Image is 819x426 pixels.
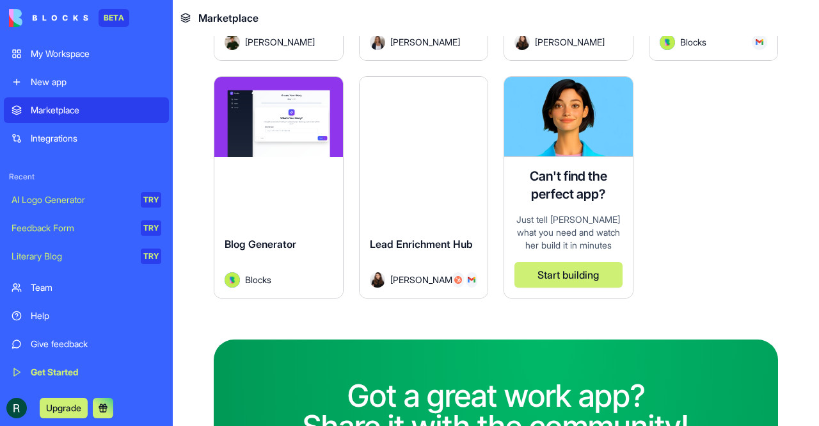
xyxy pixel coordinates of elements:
[4,41,169,67] a: My Workspace
[214,76,344,299] a: Blog GeneratorAvatarBlocks
[31,104,161,117] div: Marketplace
[225,238,296,250] span: Blog Generator
[660,35,675,50] img: Avatar
[390,35,460,49] span: [PERSON_NAME]
[141,249,161,264] div: TRY
[514,213,623,252] div: Just tell [PERSON_NAME] what you need and watch her build it in minutes
[4,303,169,329] a: Help
[9,9,88,27] img: logo
[514,262,623,288] button: Start building
[31,281,161,294] div: Team
[370,238,473,250] span: Lead Enrichment Hub
[198,10,258,26] span: Marketplace
[40,401,88,414] a: Upgrade
[504,76,633,299] a: Ella AI assistantCan't find the perfect app?Just tell [PERSON_NAME] what you need and watch her b...
[4,126,169,151] a: Integrations
[4,215,169,241] a: Feedback FormTRY
[514,167,623,203] h4: Can't find the perfect app?
[535,35,605,49] span: [PERSON_NAME]
[370,272,385,288] img: Avatar
[756,38,763,46] img: Gmail_trouth.svg
[680,35,706,49] span: Blocks
[4,97,169,123] a: Marketplace
[31,132,161,145] div: Integrations
[225,272,240,288] img: Avatar
[31,47,161,60] div: My Workspace
[370,35,385,50] img: Avatar
[4,172,169,182] span: Recent
[454,276,462,284] img: Hubspot_zz4hgj.svg
[40,398,88,418] button: Upgrade
[4,275,169,300] a: Team
[31,309,161,322] div: Help
[31,366,161,379] div: Get Started
[359,76,489,299] a: Lead Enrichment HubAvatar[PERSON_NAME]
[4,359,169,385] a: Get Started
[31,76,161,88] div: New app
[9,9,129,27] a: BETA
[141,192,161,208] div: TRY
[504,77,633,156] img: Ella AI assistant
[245,35,315,49] span: [PERSON_NAME]
[245,273,271,286] span: Blocks
[141,220,161,236] div: TRY
[31,338,161,350] div: Give feedback
[12,250,132,263] div: Literary Blog
[390,273,443,286] span: [PERSON_NAME]
[4,187,169,213] a: AI Logo GeneratorTRY
[225,35,240,50] img: Avatar
[12,193,132,206] div: AI Logo Generator
[4,331,169,357] a: Give feedback
[468,276,475,284] img: Gmail_trouth.svg
[4,69,169,95] a: New app
[4,243,169,269] a: Literary BlogTRY
[12,222,132,234] div: Feedback Form
[99,9,129,27] div: BETA
[514,35,530,50] img: Avatar
[6,398,27,418] img: ACg8ocKxvsvLnJIMEncMrUUtfcqeAUgarRVMERMsXRL71oVi0ghIcA=s96-c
